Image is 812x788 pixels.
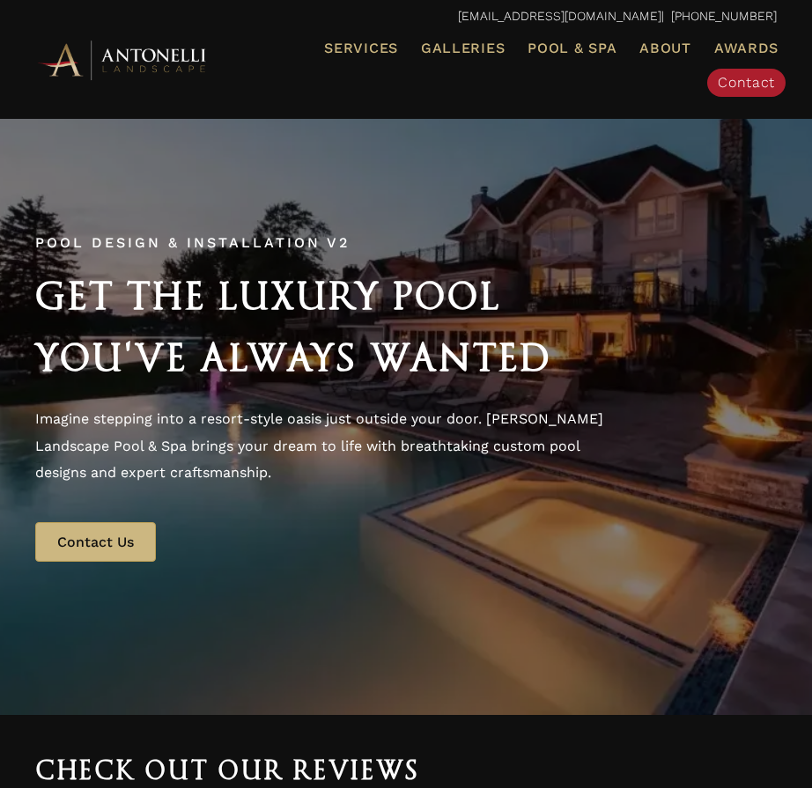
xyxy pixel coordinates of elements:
span: Imagine stepping into a resort-style oasis just outside your door. [PERSON_NAME] Landscape Pool &... [35,410,603,481]
p: | [PHONE_NUMBER] [35,4,777,28]
span: Pool Design & Installation v2 [35,234,350,251]
img: Antonelli Horizontal Logo [35,38,211,82]
span: Check out our reviews [35,755,420,785]
span: Contact [718,74,775,91]
span: About [639,41,691,55]
a: Galleries [414,37,512,60]
span: Pool & Spa [528,40,616,56]
a: [EMAIL_ADDRESS][DOMAIN_NAME] [458,9,661,23]
a: Contact [707,69,786,97]
a: About [632,37,698,60]
span: Contact Us [57,534,134,550]
a: Awards [707,37,786,60]
span: Services [324,41,398,55]
a: Contact Us [35,522,156,562]
a: Services [317,37,405,60]
a: Pool & Spa [520,37,624,60]
span: Galleries [421,40,505,56]
span: Awards [714,40,779,56]
span: Get the Luxury Pool You've Always Wanted [35,274,551,379]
